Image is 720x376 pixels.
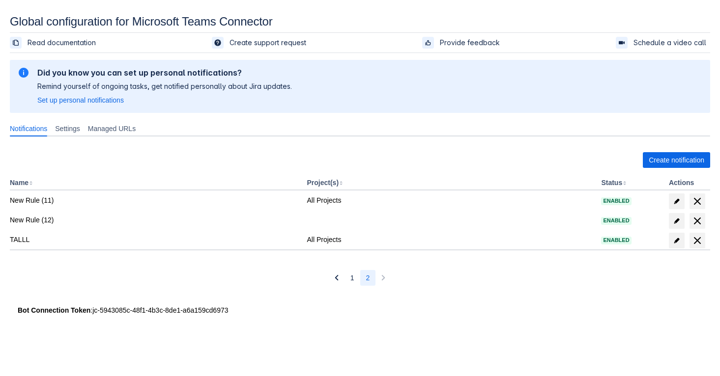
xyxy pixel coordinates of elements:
[366,270,370,286] span: 2
[345,270,360,286] button: Page 1
[673,217,681,225] span: edit
[10,15,710,28] div: Global configuration for Microsoft Teams Connector
[18,306,90,314] strong: Bot Connection Token
[360,270,376,286] button: Page 2
[307,179,339,187] button: Project(s)
[665,176,710,190] th: Actions
[601,218,631,223] span: Enabled
[375,270,391,286] button: Next
[329,270,345,286] button: Previous
[230,38,306,48] span: Create support request
[643,152,710,168] button: Create notification
[10,235,299,244] div: TALLL
[601,179,622,187] button: Status
[422,37,504,49] a: Provide feedback
[350,270,354,286] span: 1
[88,124,136,134] span: Managed URLs
[10,215,299,225] div: New Rule (12)
[424,39,432,47] span: feedback
[673,237,681,244] span: edit
[601,198,631,204] span: Enabled
[37,95,124,105] a: Set up personal notifications
[616,37,710,49] a: Schedule a video call
[601,238,631,243] span: Enabled
[691,235,703,246] span: delete
[329,270,392,286] nav: Pagination
[212,37,310,49] a: Create support request
[649,152,704,168] span: Create notification
[55,124,80,134] span: Settings
[307,195,593,205] div: All Projects
[18,67,29,79] span: information
[691,195,703,207] span: delete
[10,179,29,187] button: Name
[440,38,500,48] span: Provide feedback
[18,305,702,315] div: : jc-5943085c-48f1-4b3c-8de1-a6a159cd6973
[673,197,681,205] span: edit
[37,68,292,78] h2: Did you know you can set up personal notifications?
[10,195,299,205] div: New Rule (11)
[634,38,706,48] span: Schedule a video call
[691,215,703,227] span: delete
[10,37,100,49] a: Read documentation
[37,81,292,91] p: Remind yourself of ongoing tasks, get notified personally about Jira updates.
[214,39,222,47] span: support
[10,124,47,134] span: Notifications
[307,235,593,244] div: All Projects
[28,38,96,48] span: Read documentation
[12,39,20,47] span: documentation
[618,39,626,47] span: videoCall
